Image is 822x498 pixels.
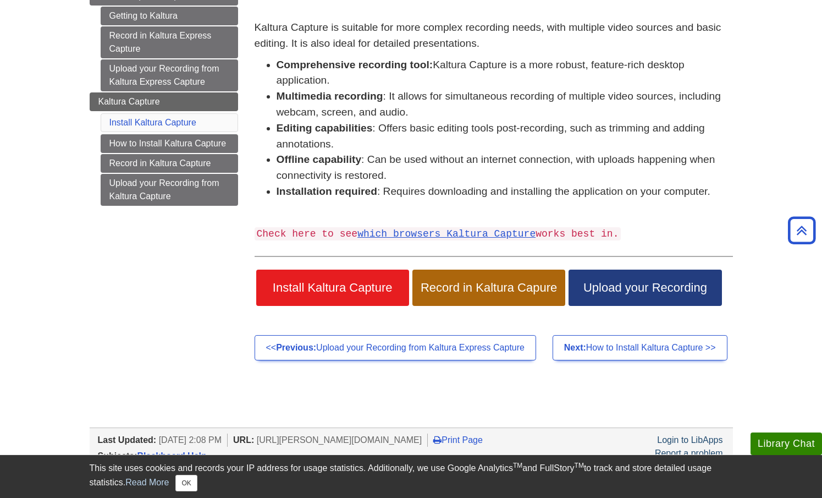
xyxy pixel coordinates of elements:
span: Install Kaltura Capture [264,281,401,295]
li: : Offers basic editing tools post-recording, such as trimming and adding annotations. [277,121,733,152]
a: which browsers Kaltura Capture [357,228,536,239]
strong: Offline capability [277,154,362,165]
a: Install Kaltura Capture [256,270,409,306]
li: Kaltura Capture is a more robust, feature-rich desktop application. [277,57,733,89]
sup: TM [575,462,584,469]
li: : It allows for simultaneous recording of multiple video sources, including webcam, screen, and a... [277,89,733,121]
strong: Previous: [276,343,316,352]
a: Install Kaltura Capture [109,118,196,127]
a: How to Install Kaltura Capture [101,134,238,153]
a: Upload your Recording [569,270,721,306]
a: Read More [125,478,169,487]
a: Upload your Recording from Kaltura Capture [101,174,238,206]
strong: Editing capabilities [277,122,373,134]
span: Kaltura Capture [98,97,160,106]
span: Last Updated: [98,435,157,445]
a: Next:How to Install Kaltura Capture >> [553,335,727,360]
a: Record in Kaltura Capure [412,270,565,306]
button: Close [175,475,197,491]
strong: Next: [564,343,586,352]
sup: TM [513,462,522,469]
a: Record in Kaltura Express Capture [101,26,238,58]
a: Back to Top [784,223,819,238]
strong: Multimedia recording [277,90,383,102]
span: URL: [233,435,254,445]
div: This site uses cookies and records your IP address for usage statistics. Additionally, we use Goo... [90,462,733,491]
span: Subjects: [98,451,137,461]
a: Upload your Recording from Kaltura Express Capture [101,59,238,91]
i: Print Page [433,435,442,444]
a: Report a problem [655,448,723,458]
strong: Comprehensive recording tool: [277,59,433,70]
a: Print Page [433,435,483,445]
li: : Can be used without an internet connection, with uploads happening when connectivity is restored. [277,152,733,184]
a: Login to LibApps [657,435,722,445]
a: Getting to Kaltura [101,7,238,25]
a: <<Previous:Upload your Recording from Kaltura Express Capture [255,335,536,360]
p: Kaltura Capture is suitable for more complex recording needs, with multiple video sources and bas... [255,20,733,52]
span: Record in Kaltura Capure [421,281,557,295]
span: Upload your Recording [577,281,713,295]
span: [DATE] 2:08 PM [159,435,222,445]
code: Check here to see works best in. [255,227,621,240]
a: Blackboard Help [137,451,207,461]
strong: Installation required [277,185,377,197]
button: Library Chat [751,433,822,455]
a: Record in Kaltura Capture [101,154,238,173]
a: Kaltura Capture [90,92,238,111]
span: [URL][PERSON_NAME][DOMAIN_NAME] [257,435,422,445]
li: : Requires downloading and installing the application on your computer. [277,184,733,200]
